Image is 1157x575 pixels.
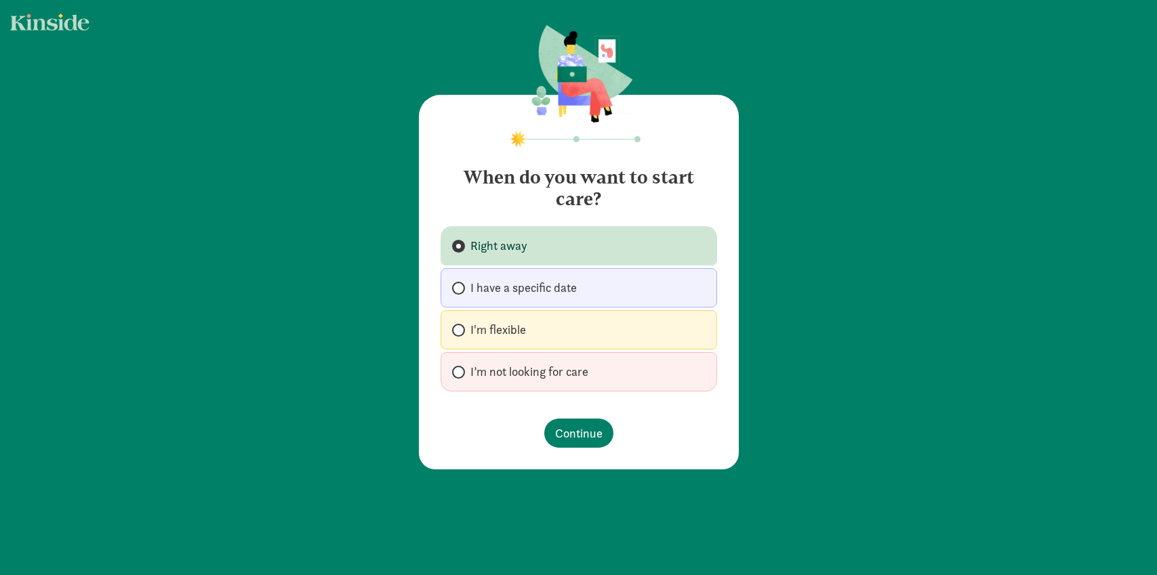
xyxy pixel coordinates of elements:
[441,156,717,210] h4: When do you want to start care?
[470,280,577,296] span: I have a specific date
[470,322,526,338] span: I'm flexible
[544,419,613,448] button: Continue
[555,424,603,442] span: Continue
[470,238,527,254] span: Right away
[470,364,588,380] span: I’m not looking for care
